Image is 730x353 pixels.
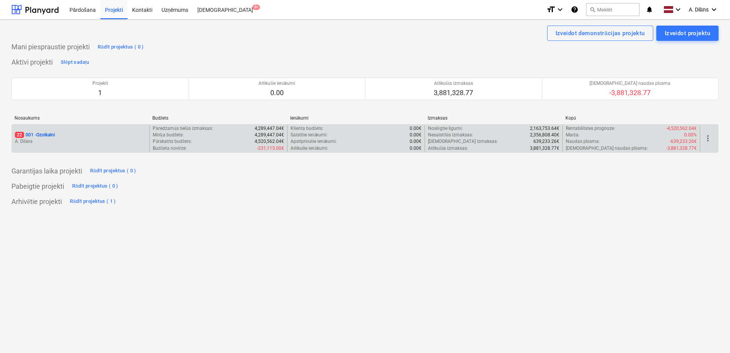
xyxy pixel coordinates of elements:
[589,88,670,97] p: -3,881,328.77
[410,132,422,138] p: 0.00€
[589,6,596,13] span: search
[153,138,192,145] p: Pārskatīts budžets :
[11,58,53,67] p: Aktīvi projekti
[255,132,284,138] p: 4,289,447.04€
[88,165,138,177] button: Rādīt projektus ( 0 )
[70,180,120,193] button: Rādīt projektus ( 0 )
[98,43,144,52] div: Rādīt projektus ( 0 )
[291,132,328,138] p: Saistītie ienākumi :
[61,58,89,67] div: Slēpt sadaļu
[589,80,670,87] p: [DEMOGRAPHIC_DATA] naudas plūsma
[428,115,559,121] div: Izmaksas
[547,26,653,41] button: Izveidot demonstrācijas projektu
[410,145,422,152] p: 0.00€
[689,6,709,13] span: A. Dilāns
[703,134,712,143] span: more_vert
[258,88,295,97] p: 0.00
[92,88,108,97] p: 1
[530,132,559,138] p: 2,356,808.40€
[566,138,600,145] p: Naudas plūsma :
[709,5,719,14] i: keyboard_arrow_down
[530,125,559,132] p: 2,163,753.64€
[255,138,284,145] p: 4,520,562.04€
[692,316,730,353] iframe: Chat Widget
[15,132,146,145] div: 22001 -OzolkalniA. Dilāns
[11,182,64,191] p: Pabeigtie projekti
[90,167,136,175] div: Rādīt projektus ( 0 )
[428,132,473,138] p: Nesaistītās izmaksas :
[252,5,260,10] span: 9+
[428,138,498,145] p: [DEMOGRAPHIC_DATA] izmaksas :
[291,145,328,152] p: Atlikušie ienākumi :
[59,56,91,68] button: Slēpt sadaļu
[428,125,463,132] p: Noslēgtie līgumi :
[684,132,697,138] p: 0.00%
[586,3,640,16] button: Meklēt
[556,28,645,38] div: Izveidot demonstrācijas projektu
[70,197,116,206] div: Rādīt projektus ( 1 )
[153,145,186,152] p: Budžeta novirze :
[566,145,648,152] p: [DEMOGRAPHIC_DATA] naudas plūsma :
[15,132,24,138] span: 22
[153,132,184,138] p: Mērķa budžets :
[152,115,284,121] div: Budžets
[153,125,213,132] p: Paredzamās tiešās izmaksas :
[291,138,337,145] p: Apstiprinātie ienākumi :
[257,145,284,152] p: -231,115.00€
[530,145,559,152] p: 3,881,328.77€
[566,132,580,138] p: Marža :
[666,125,697,132] p: -4,520,562.04€
[255,125,284,132] p: 4,289,447.04€
[533,138,559,145] p: 639,233.26€
[646,5,653,14] i: notifications
[566,125,615,132] p: Rentabilitātes prognoze :
[68,196,118,208] button: Rādīt projektus ( 1 )
[96,41,146,53] button: Rādīt projektus ( 0 )
[673,5,683,14] i: keyboard_arrow_down
[670,138,697,145] p: -639,233.26€
[434,80,473,87] p: Atlikušās izmaksas
[11,42,90,52] p: Mani piespraustie projekti
[72,182,118,191] div: Rādīt projektus ( 0 )
[291,125,323,132] p: Klienta budžets :
[565,115,697,121] div: Kopā
[258,80,295,87] p: Atlikušie ienākumi
[11,167,82,176] p: Garantijas laika projekti
[571,5,578,14] i: Zināšanu pamats
[92,80,108,87] p: Projekti
[428,145,468,152] p: Atlikušās izmaksas :
[656,26,719,41] button: Izveidot projektu
[15,138,146,145] p: A. Dilāns
[11,197,62,206] p: Arhivētie projekti
[410,125,422,132] p: 0.00€
[15,115,146,121] div: Nosaukums
[290,115,422,121] div: Ienākumi
[434,88,473,97] p: 3,881,328.77
[665,28,710,38] div: Izveidot projektu
[666,145,697,152] p: -3,881,328.77€
[556,5,565,14] i: keyboard_arrow_down
[546,5,556,14] i: format_size
[15,132,55,138] p: 001 - Ozolkalni
[410,138,422,145] p: 0.00€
